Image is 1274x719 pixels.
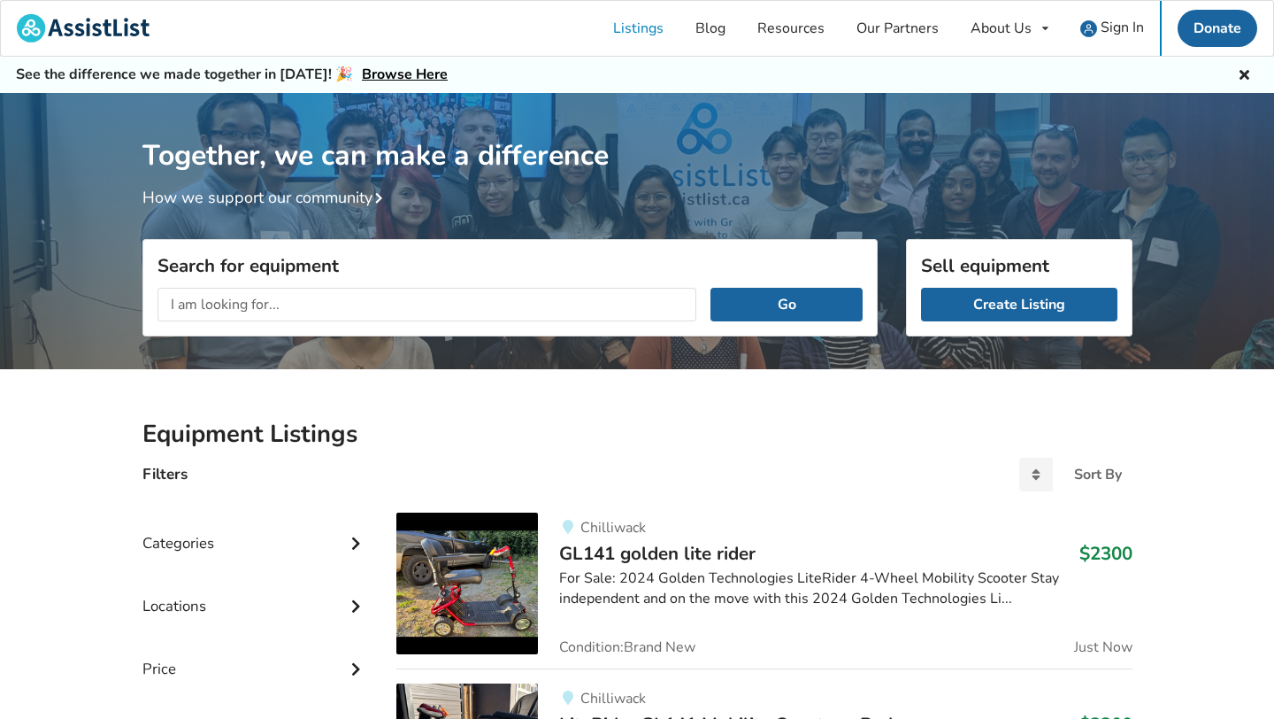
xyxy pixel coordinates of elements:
img: mobility-gl141 golden lite rider [396,513,538,654]
a: How we support our community [142,187,390,208]
span: Just Now [1074,640,1132,654]
span: GL141 golden lite rider [559,541,756,566]
a: Create Listing [921,288,1117,321]
span: Chilliwack [580,518,646,537]
div: Price [142,624,369,687]
a: Browse Here [362,65,448,84]
div: About Us [971,21,1032,35]
input: I am looking for... [157,288,697,321]
div: Sort By [1074,468,1122,482]
h3: $2300 [1079,542,1132,565]
h5: See the difference we made together in [DATE]! 🎉 [16,66,448,84]
a: user icon Sign In [1064,1,1160,56]
a: mobility-gl141 golden lite rider ChilliwackGL141 golden lite rider$2300For Sale: 2024 Golden Tech... [396,513,1132,669]
h1: Together, we can make a difference [142,93,1132,174]
a: Resources [741,1,840,56]
button: Go [710,288,862,321]
span: Chilliwack [580,689,646,708]
img: assistlist-logo [17,14,150,43]
a: Blog [679,1,741,56]
a: Listings [597,1,679,56]
h3: Search for equipment [157,254,863,277]
h2: Equipment Listings [142,419,1132,450]
span: Condition: Brand New [559,640,695,654]
h4: Filters [142,464,188,484]
div: Locations [142,561,369,624]
a: Our Partners [840,1,955,56]
span: Sign In [1101,18,1144,37]
h3: Sell equipment [921,254,1117,277]
img: user icon [1080,20,1097,37]
div: Categories [142,499,369,561]
a: Donate [1178,10,1257,47]
div: For Sale: 2024 Golden Technologies LiteRider 4-Wheel Mobility Scooter Stay independent and on the... [559,568,1132,609]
